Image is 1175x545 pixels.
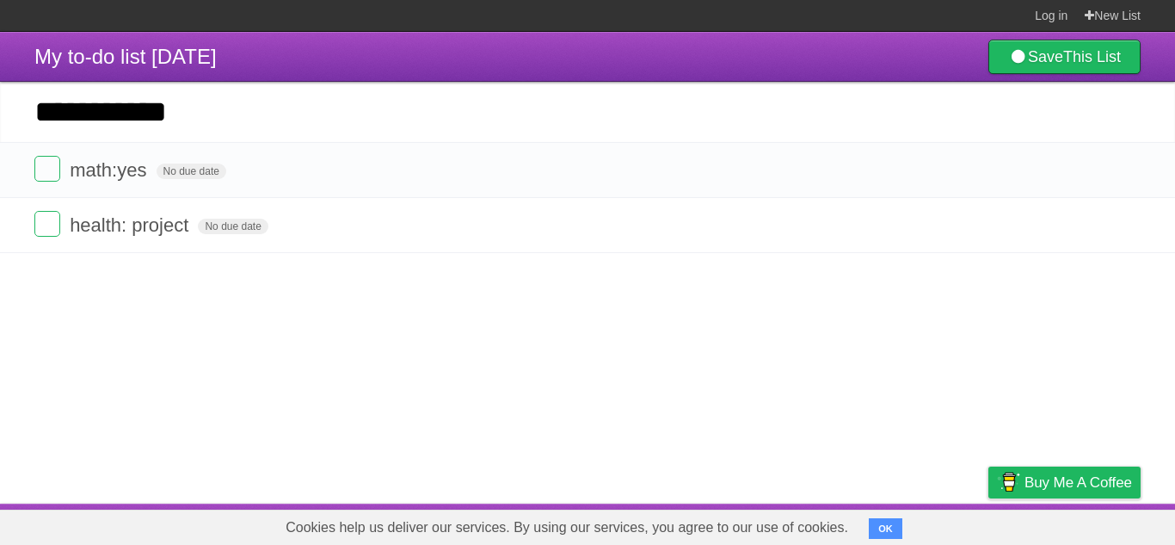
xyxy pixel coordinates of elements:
span: My to-do list [DATE] [34,45,217,68]
span: No due date [157,164,226,179]
a: Developers [816,508,886,541]
img: Buy me a coffee [997,468,1020,497]
a: Privacy [966,508,1011,541]
a: Buy me a coffee [988,467,1141,499]
span: No due date [198,219,268,234]
span: health: project [70,214,193,236]
a: Terms [907,508,945,541]
a: SaveThis List [988,40,1141,74]
button: OK [869,518,902,539]
span: Cookies help us deliver our services. By using our services, you agree to our use of cookies. [268,511,865,545]
b: This List [1063,48,1121,65]
label: Done [34,211,60,237]
span: Buy me a coffee [1024,468,1132,498]
a: Suggest a feature [1032,508,1141,541]
a: About [760,508,796,541]
label: Done [34,156,60,182]
span: math:yes [70,159,151,181]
